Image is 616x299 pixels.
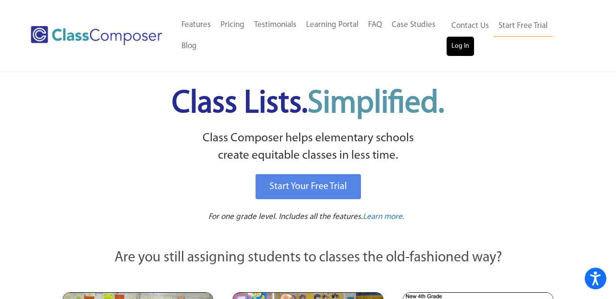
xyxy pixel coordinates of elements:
[447,15,578,56] nav: Header Menu
[269,182,347,191] span: Start Your Free Trial
[249,14,301,36] a: Testimonials
[172,88,444,120] span: Class Lists.
[31,26,162,45] img: Class Composer
[61,130,555,165] p: Class Composer helps elementary schools create equitable classes in less time.
[387,14,440,36] a: Case Studies
[363,213,404,221] span: Learn more.
[177,14,216,36] a: Features
[63,247,553,269] p: Are you still assigning students to classes the old-fashioned way?
[447,15,494,37] a: Contact Us
[216,14,249,36] a: Pricing
[363,211,404,223] a: Learn more.
[177,14,447,57] nav: Header Menu
[256,174,361,199] a: Start Your Free Trial
[208,213,363,221] span: For one grade level. Includes all the features.
[308,88,444,120] span: Simplified.
[447,37,474,56] a: Log In
[494,15,552,37] a: Start Free Trial
[363,14,387,36] a: FAQ
[301,14,363,36] a: Learning Portal
[177,36,202,57] a: Blog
